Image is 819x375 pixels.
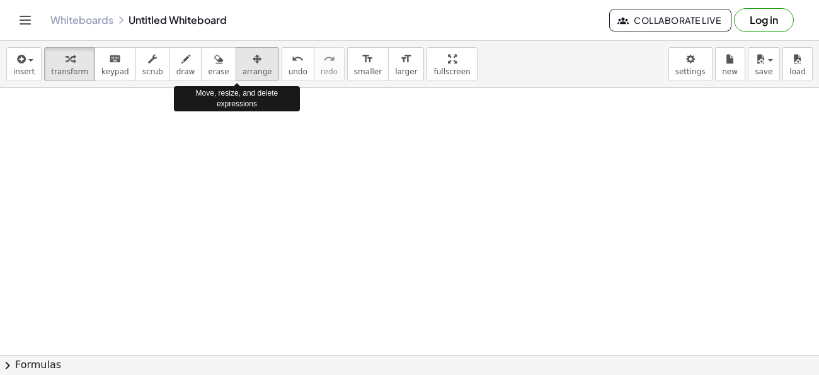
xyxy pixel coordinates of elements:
span: save [755,67,772,76]
button: keyboardkeypad [94,47,136,81]
span: load [789,67,806,76]
span: transform [51,67,88,76]
span: insert [13,67,35,76]
span: scrub [142,67,163,76]
button: fullscreen [427,47,477,81]
span: draw [176,67,195,76]
span: erase [208,67,229,76]
iframe: Another Canceled Fnaf Game… But This One’s Off [82,115,334,303]
button: Toggle navigation [15,10,35,30]
a: Whiteboards [50,14,113,26]
span: settings [675,67,706,76]
span: fullscreen [433,67,470,76]
i: undo [292,52,304,67]
span: new [722,67,738,76]
span: undo [289,67,307,76]
button: transform [44,47,95,81]
button: save [748,47,780,81]
i: format_size [400,52,412,67]
button: draw [169,47,202,81]
button: erase [201,47,236,81]
span: keypad [101,67,129,76]
button: scrub [135,47,170,81]
button: Collaborate Live [609,9,731,31]
button: format_sizelarger [388,47,424,81]
i: keyboard [109,52,121,67]
iframe: ROCKIN AWAY [416,115,668,303]
button: redoredo [314,47,345,81]
button: insert [6,47,42,81]
div: Move, resize, and delete expressions [174,86,300,111]
span: Collaborate Live [620,14,721,26]
button: format_sizesmaller [347,47,389,81]
button: new [715,47,745,81]
button: settings [668,47,713,81]
button: arrange [236,47,279,81]
span: arrange [243,67,272,76]
span: redo [321,67,338,76]
button: undoundo [282,47,314,81]
button: Log in [734,8,794,32]
span: smaller [354,67,382,76]
i: redo [323,52,335,67]
i: format_size [362,52,374,67]
button: load [782,47,813,81]
span: larger [395,67,417,76]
